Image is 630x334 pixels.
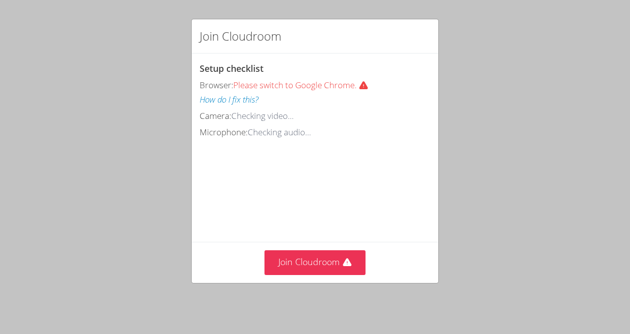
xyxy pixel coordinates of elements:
span: Browser: [200,79,233,91]
button: Join Cloudroom [264,250,366,275]
span: Camera: [200,110,231,121]
span: Setup checklist [200,62,263,74]
span: Checking audio... [248,126,311,138]
span: Microphone: [200,126,248,138]
button: How do I fix this? [200,93,259,107]
span: Please switch to Google Chrome. [233,79,372,91]
h2: Join Cloudroom [200,27,281,45]
span: Checking video... [231,110,294,121]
